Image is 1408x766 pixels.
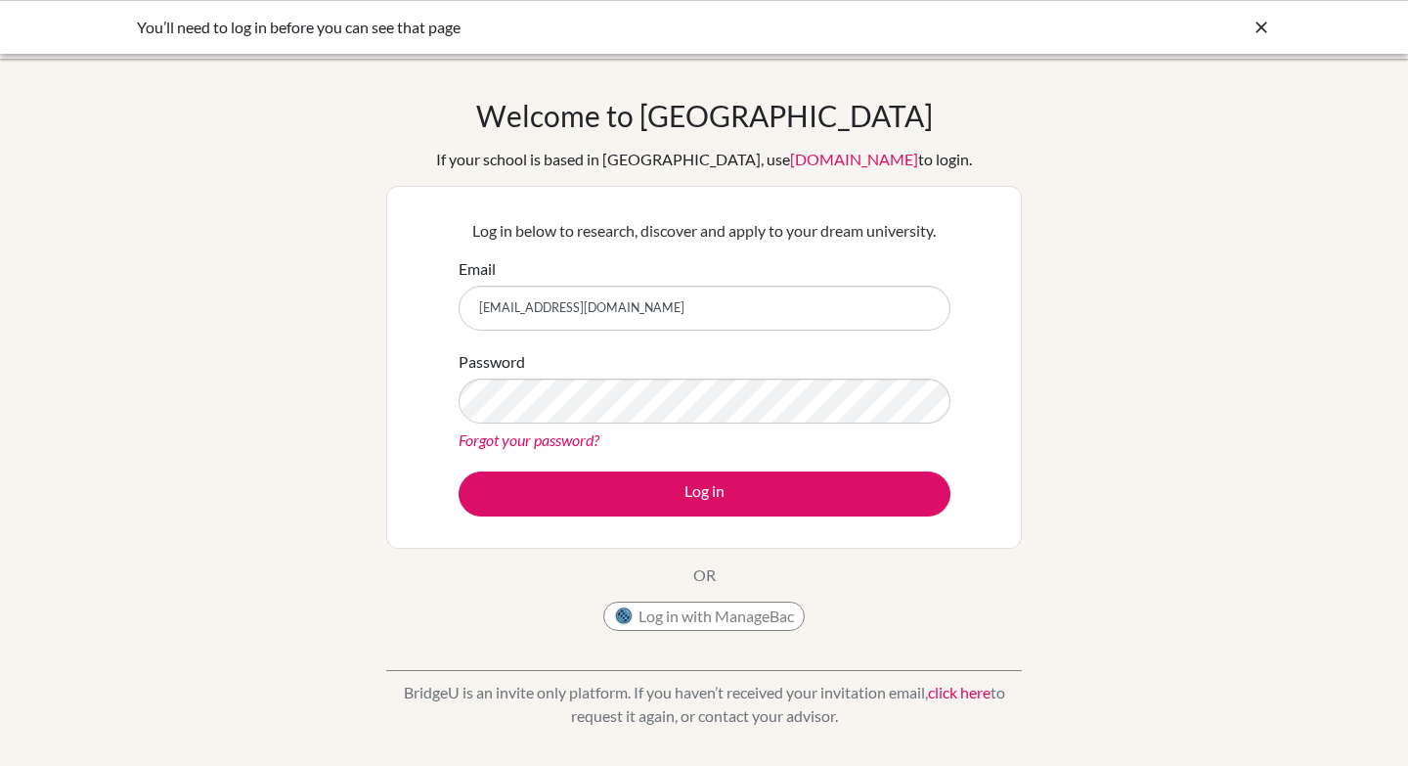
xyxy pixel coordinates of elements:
h1: Welcome to [GEOGRAPHIC_DATA] [476,98,933,133]
div: If your school is based in [GEOGRAPHIC_DATA], use to login. [436,148,972,171]
p: BridgeU is an invite only platform. If you haven’t received your invitation email, to request it ... [386,681,1022,728]
p: Log in below to research, discover and apply to your dream university. [459,219,950,243]
button: Log in [459,472,950,517]
p: OR [693,563,716,587]
label: Email [459,257,496,281]
label: Password [459,350,525,374]
a: [DOMAIN_NAME] [790,150,918,168]
button: Log in with ManageBac [603,602,805,631]
div: You’ll need to log in before you can see that page [137,16,978,39]
a: Forgot your password? [459,430,599,449]
a: click here [928,683,990,701]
